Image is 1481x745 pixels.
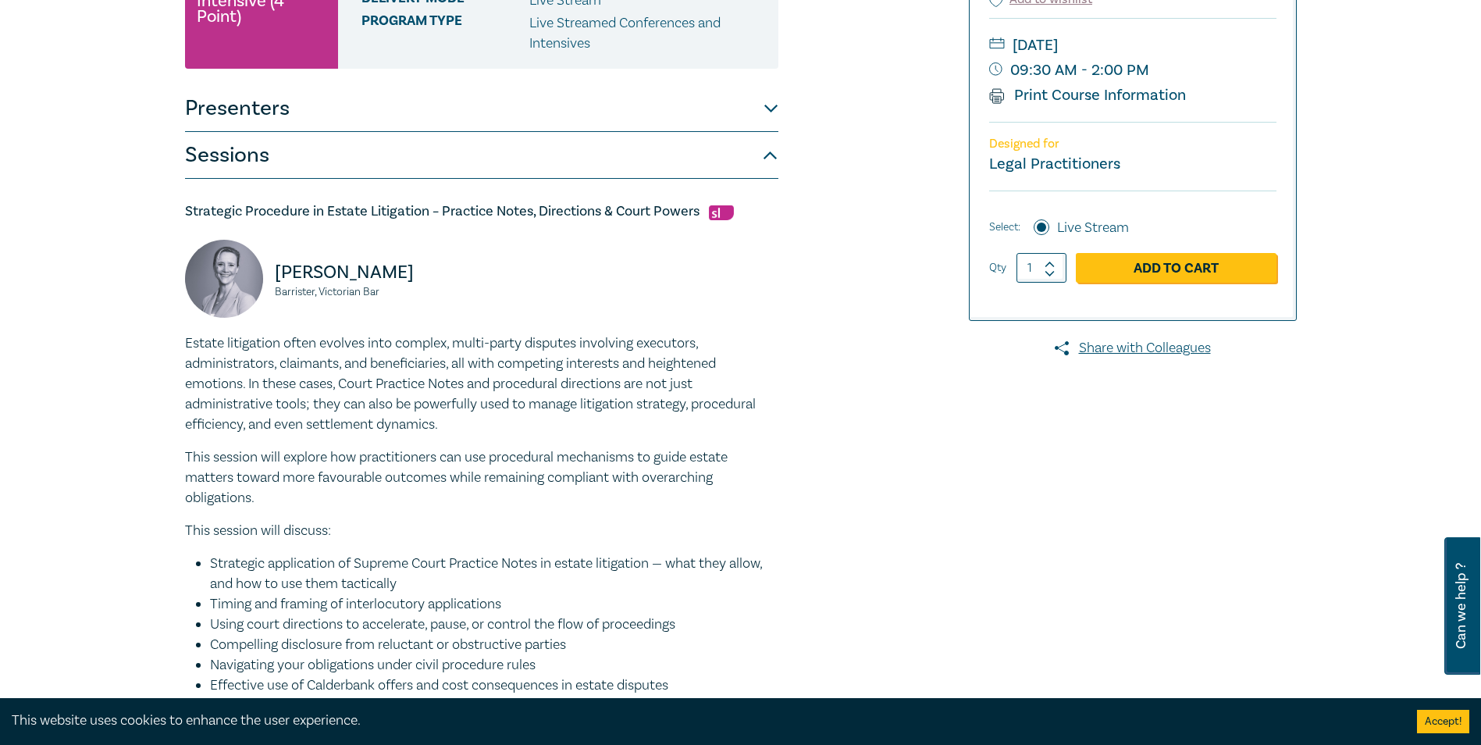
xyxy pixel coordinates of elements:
button: Presenters [185,85,778,132]
li: Using court directions to accelerate, pause, or control the flow of proceedings [210,615,778,635]
input: 1 [1016,253,1066,283]
li: Strategic application of Supreme Court Practice Notes in estate litigation — what they allow, and... [210,554,778,594]
img: Tamara Quinn [185,240,263,318]
img: Substantive Law [709,205,734,220]
p: This session will discuss: [185,521,778,541]
li: Effective use of Calderbank offers and cost consequences in estate disputes [210,675,778,696]
li: Timing and framing of interlocutory applications [210,594,778,615]
label: Live Stream [1057,218,1129,238]
span: Select: [989,219,1020,236]
li: Navigating your obligations under civil procedure rules [210,655,778,675]
p: Estate litigation often evolves into complex, multi-party disputes involving executors, administr... [185,333,778,435]
button: Sessions [185,132,778,179]
a: Share with Colleagues [969,338,1297,358]
span: Program type [361,13,529,54]
h5: Strategic Procedure in Estate Litigation – Practice Notes, Directions & Court Powers [185,202,778,221]
small: Legal Practitioners [989,154,1120,174]
span: Can we help ? [1454,547,1469,665]
small: Barrister, Victorian Bar [275,287,472,298]
a: Print Course Information [989,85,1187,105]
p: Designed for [989,137,1276,151]
li: Compelling disclosure from reluctant or obstructive parties [210,635,778,655]
label: Qty [989,259,1006,276]
p: This session will explore how practitioners can use procedural mechanisms to guide estate matters... [185,447,778,508]
div: This website uses cookies to enhance the user experience. [12,711,1394,731]
button: Accept cookies [1417,710,1469,733]
small: [DATE] [989,33,1276,58]
a: Add to Cart [1076,253,1276,283]
small: 09:30 AM - 2:00 PM [989,58,1276,83]
p: [PERSON_NAME] [275,260,472,285]
p: Live Streamed Conferences and Intensives [529,13,767,54]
